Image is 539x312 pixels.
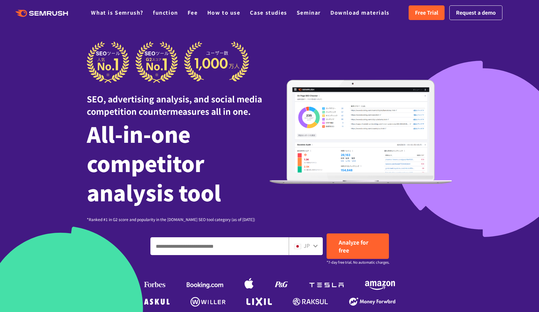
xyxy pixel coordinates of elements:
a: Fee [188,9,198,16]
a: function [153,9,178,16]
font: *7-day free trial. No automatic charges. [327,260,390,265]
a: How to use [207,9,240,16]
font: competitor analysis tool [87,148,221,207]
a: Free Trial [409,5,445,20]
input: Enter a domain, keyword or URL [151,238,288,255]
font: Request a demo [456,9,496,16]
font: JP [304,242,310,249]
font: All-in-one [87,118,190,149]
a: Seminar [297,9,321,16]
font: SEO, advertising analysis, and social media competition countermeasures all in one. [87,93,262,117]
font: Free Trial [415,9,438,16]
a: Analyze for free [327,233,389,259]
a: Case studies [250,9,287,16]
font: *Ranked #1 in G2 score and popularity in the [DOMAIN_NAME] SEO tool category (as of [DATE]) [87,217,255,222]
font: Analyze for free [339,238,368,254]
a: What is Semrush? [91,9,143,16]
a: Request a demo [449,5,502,20]
a: Download materials [330,9,390,16]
